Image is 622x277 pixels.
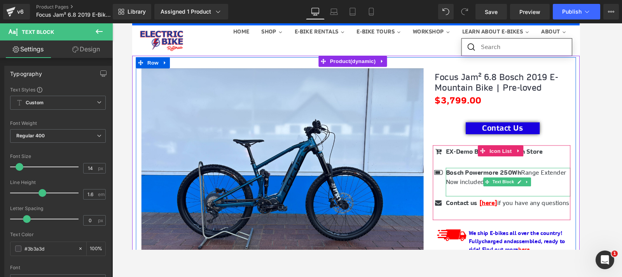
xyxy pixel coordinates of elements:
b: Custom [26,100,44,106]
div: % [87,242,105,256]
a: Mobile [362,4,381,19]
a: Preview [510,4,550,19]
span: We ship E-bikes all over the country! [354,217,452,224]
a: Expand / Collapse [401,128,411,140]
span: Library [128,8,146,15]
span: Workshop [295,5,328,13]
a: Focus Jam² 6.8 Bosch 2019 E-Mountain Bike | Pre-loved [318,51,461,73]
a: v6 [3,4,30,19]
div: Font Weight [10,121,106,126]
div: Font [10,265,106,270]
div: v6 [16,7,25,17]
span: Save [485,8,498,16]
div: Text Styles [10,86,106,93]
span: ed and [383,225,401,233]
span: px [98,166,105,171]
span: Home [106,5,123,13]
a: Shop [129,3,164,16]
span: Text Block [22,29,54,35]
a: Expand / Collapse [30,36,40,47]
a: Learn about E-bikes [341,3,424,16]
span: px [98,218,105,223]
span: assembled, ready to ride! Find out more [354,225,455,242]
a: E-Bike Rentals [164,3,230,16]
span: Contact us [330,184,363,193]
span: Text Block [377,162,403,172]
span: Row [14,36,30,47]
span: Fully [354,225,367,233]
a: Tablet [343,4,362,19]
span: here [367,184,381,193]
a: Expand / Collapse [411,162,419,172]
span: 1 [612,251,618,257]
div: Line Height [10,180,106,185]
a: [here] [365,184,384,193]
b: EX-Demo Bike, Available In Store [330,131,431,139]
b: Regular 400 [16,133,45,138]
span: Bosch Powermore 250Wh [330,153,409,161]
span: Focus Jam² 6.8 2019 E-Bike - Pre Loved [36,12,111,18]
p: if you have any questions [330,184,461,194]
a: Desktop [306,4,325,19]
span: E-Bike Tours [236,5,276,13]
a: Design [58,40,114,58]
a: About [424,3,463,16]
a: New Library [113,4,151,19]
img: Electric Bike Rotorua [8,7,54,30]
iframe: Intercom live chat [596,251,614,269]
a: Home [100,3,129,16]
div: Font Size [10,154,106,159]
span: About [430,5,450,13]
input: Color [24,244,74,253]
span: $3,799.00 [318,74,367,89]
a: Workshop [289,3,341,16]
span: em [98,192,105,197]
button: Redo [457,4,472,19]
span: Shop [136,5,152,13]
div: Assigned 1 Product [161,8,222,16]
div: Typography [10,66,42,77]
button: Publish [553,4,600,19]
span: Learn about E-bikes [347,5,411,13]
span: Contact Us [368,104,411,117]
span: Icon List [374,128,401,140]
img: Focus Jam² 6.8 Bosch 2019 E-Mountain Bike | Pre-loved [10,47,306,270]
a: Expand / Collapse [258,34,268,46]
a: Product Pages [36,4,126,10]
button: More [603,4,619,19]
a: here [406,234,418,242]
a: Contact Us [351,104,428,117]
button: Undo [438,4,454,19]
span: Product [206,34,258,46]
span: Preview [519,8,540,16]
a: E-Bike Tours [230,3,289,16]
span: charg [367,225,383,233]
span: Publish [562,9,582,15]
span: E-Bike Rentals [171,5,217,13]
a: Laptop [325,4,343,19]
div: Text Color [10,232,106,237]
div: Letter Spacing [10,206,106,211]
input: Search [367,16,442,34]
